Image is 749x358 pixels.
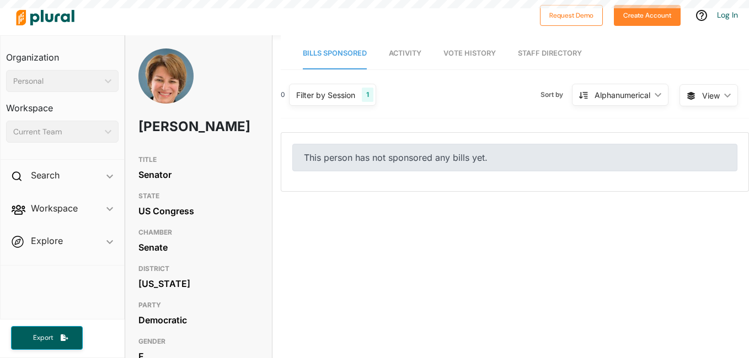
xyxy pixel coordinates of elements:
[614,9,681,20] a: Create Account
[717,10,738,20] a: Log In
[13,126,100,138] div: Current Team
[614,5,681,26] button: Create Account
[138,239,259,256] div: Senate
[292,144,737,171] div: This person has not sponsored any bills yet.
[138,262,259,275] h3: DISTRICT
[389,49,421,57] span: Activity
[31,169,60,181] h2: Search
[138,299,259,312] h3: PARTY
[540,9,603,20] a: Request Demo
[702,90,720,101] span: View
[595,89,650,101] div: Alphanumerical
[138,275,259,292] div: [US_STATE]
[138,203,259,219] div: US Congress
[443,49,496,57] span: Vote History
[541,90,572,100] span: Sort by
[138,110,211,143] h1: [PERSON_NAME]
[443,38,496,69] a: Vote History
[25,333,61,343] span: Export
[281,90,285,100] div: 0
[138,226,259,239] h3: CHAMBER
[303,49,367,57] span: Bills Sponsored
[138,48,194,116] img: Headshot of Amy Klobuchar
[138,335,259,348] h3: GENDER
[138,166,259,183] div: Senator
[13,75,100,87] div: Personal
[11,326,83,350] button: Export
[6,92,119,116] h3: Workspace
[138,189,259,203] h3: STATE
[296,89,355,101] div: Filter by Session
[389,38,421,69] a: Activity
[303,38,367,69] a: Bills Sponsored
[6,41,119,66] h3: Organization
[138,312,259,328] div: Democratic
[518,38,582,69] a: Staff Directory
[540,5,603,26] button: Request Demo
[138,153,259,166] h3: TITLE
[362,88,373,102] div: 1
